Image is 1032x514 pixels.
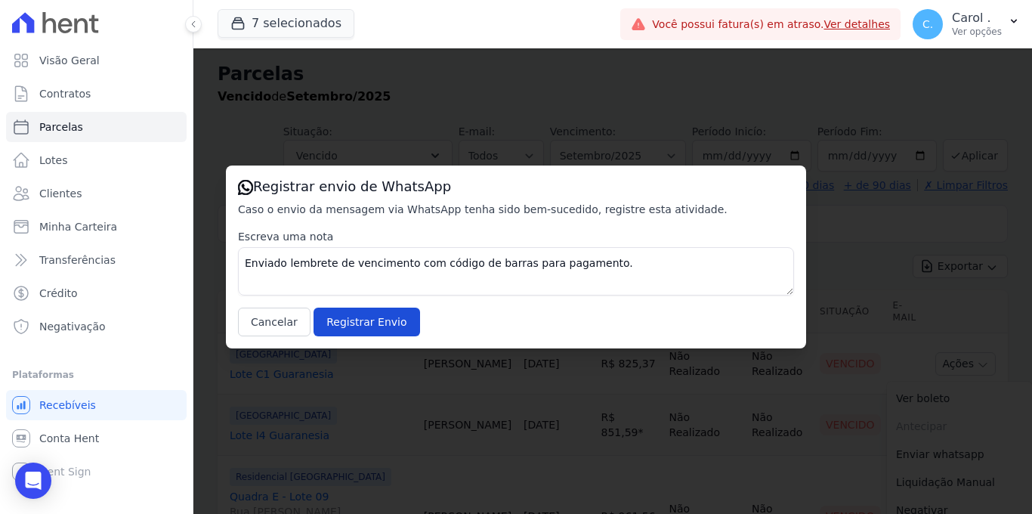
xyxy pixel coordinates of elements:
[218,9,354,38] button: 7 selecionados
[12,366,181,384] div: Plataformas
[6,245,187,275] a: Transferências
[39,431,99,446] span: Conta Hent
[652,17,890,33] span: Você possui fatura(s) em atraso.
[6,212,187,242] a: Minha Carteira
[39,119,83,135] span: Parcelas
[238,308,311,336] button: Cancelar
[39,319,106,334] span: Negativação
[39,286,78,301] span: Crédito
[823,18,890,30] a: Ver detalhes
[952,26,1002,38] p: Ver opções
[6,278,187,308] a: Crédito
[314,308,419,336] input: Registrar Envio
[6,145,187,175] a: Lotes
[39,219,117,234] span: Minha Carteira
[6,45,187,76] a: Visão Geral
[39,186,82,201] span: Clientes
[39,153,68,168] span: Lotes
[39,398,96,413] span: Recebíveis
[6,311,187,342] a: Negativação
[39,53,100,68] span: Visão Geral
[922,19,933,29] span: C.
[238,247,794,296] textarea: Enviado lembrete de vencimento com código de barras para pagamento.
[901,3,1032,45] button: C. Carol . Ver opções
[39,86,91,101] span: Contratos
[15,463,51,499] div: Open Intercom Messenger
[952,11,1002,26] p: Carol .
[6,423,187,454] a: Conta Hent
[39,252,116,268] span: Transferências
[6,390,187,420] a: Recebíveis
[6,79,187,109] a: Contratos
[6,178,187,209] a: Clientes
[6,112,187,142] a: Parcelas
